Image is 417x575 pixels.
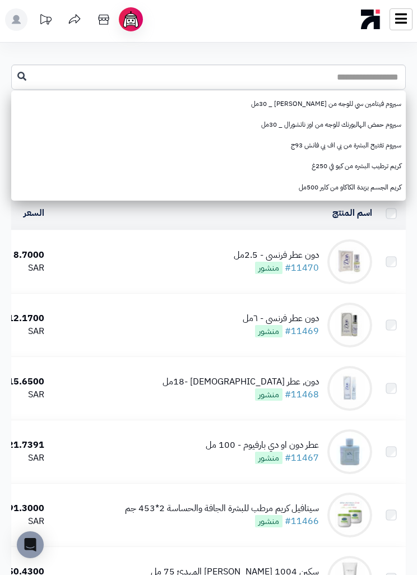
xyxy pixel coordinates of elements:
div: سيتافيل كريم مرطب للبشرة الجافة والحساسة 2*453 جم [125,502,319,515]
div: 15.6500 [2,375,44,388]
img: سيتافيل كريم مرطب للبشرة الجافة والحساسة 2*453 جم [327,493,372,537]
a: #11469 [285,324,319,338]
img: دون, عطر فرنسي -18مل [327,366,372,411]
span: منشور [255,325,282,337]
div: 8.7000 [2,249,44,262]
a: تحديثات المنصة [31,8,59,34]
a: #11468 [285,388,319,401]
a: سيروم تفتيح البشرة من بي اف بي فانش 93ج [11,135,406,156]
img: ai-face.png [121,10,141,29]
div: 91.3000 [2,502,44,515]
span: منشور [255,262,282,274]
span: منشور [255,515,282,527]
div: عطر دون او دي بارفيوم - 100 مل [206,439,319,452]
div: دون عطر فرنسي - ٦مل [243,312,319,325]
div: SAR [2,452,44,465]
span: منشور [255,452,282,464]
a: كريم ترطيب البشره من كيو في 250غ [11,156,406,177]
a: سيروم فيتامين سي للوجه من [PERSON_NAME] _ 30مل [11,94,406,114]
a: السعر [24,206,44,220]
a: #11466 [285,514,319,528]
img: دون عطر فرنسي - 2.5مل [327,239,372,284]
a: #11467 [285,451,319,465]
div: دون, عطر [DEMOGRAPHIC_DATA] -18مل [163,375,319,388]
img: عطر دون او دي بارفيوم - 100 مل [327,429,372,474]
div: SAR [2,325,44,338]
span: منشور [255,388,282,401]
div: SAR [2,262,44,275]
img: دون عطر فرنسي - ٦مل [327,303,372,347]
div: دون عطر فرنسي - 2.5مل [234,249,319,262]
div: SAR [2,515,44,528]
div: 12.1700 [2,312,44,325]
img: logo-mobile.png [361,7,381,32]
a: كريم الجسم بزبدة الكاكاو من كلير 500مل [11,177,406,198]
div: 21.7391 [2,439,44,452]
a: سيروم حمض الهاليورنك للوجه من اوز ناتشورال _ 30مل [11,114,406,135]
div: Open Intercom Messenger [17,531,44,558]
div: SAR [2,388,44,401]
a: #11470 [285,261,319,275]
a: اسم المنتج [332,206,372,220]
